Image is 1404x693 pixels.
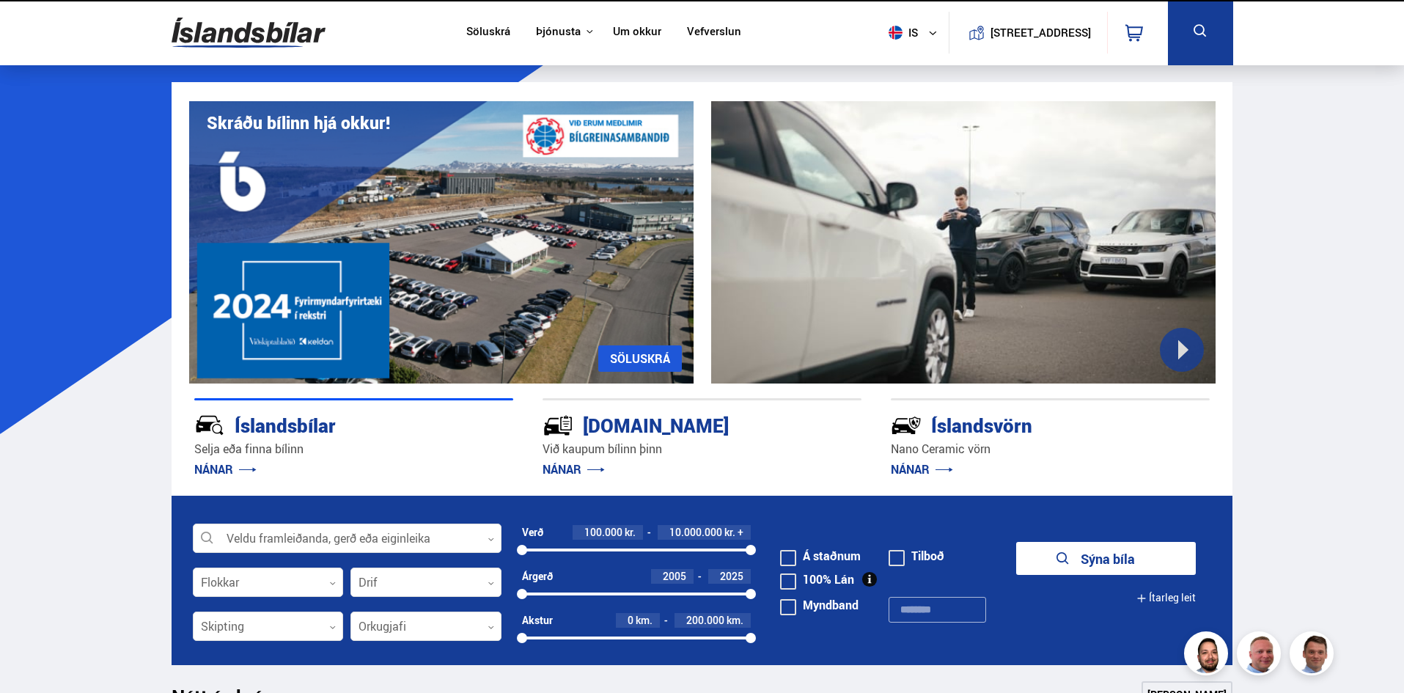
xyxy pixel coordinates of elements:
[194,461,257,477] a: NÁNAR
[891,411,1158,437] div: Íslandsvörn
[466,25,510,40] a: Söluskrá
[522,615,553,626] div: Akstur
[613,25,661,40] a: Um okkur
[584,525,622,539] span: 100.000
[543,411,809,437] div: [DOMAIN_NAME]
[724,527,735,538] span: kr.
[891,441,1210,458] p: Nano Ceramic vörn
[1239,634,1283,678] img: siFngHWaQ9KaOqBr.png
[780,599,859,611] label: Myndband
[727,615,743,626] span: km.
[720,569,743,583] span: 2025
[669,525,722,539] span: 10.000.000
[891,461,953,477] a: NÁNAR
[957,12,1099,54] a: [STREET_ADDRESS]
[625,527,636,538] span: kr.
[891,410,922,441] img: -Svtn6bYgwAsiwNX.svg
[1136,582,1196,615] button: Ítarleg leit
[780,573,854,585] label: 100% Lán
[172,9,326,56] img: G0Ugv5HjCgRt.svg
[889,26,903,40] img: svg+xml;base64,PHN2ZyB4bWxucz0iaHR0cDovL3d3dy53My5vcmcvMjAwMC9zdmciIHdpZHRoPSI1MTIiIGhlaWdodD0iNT...
[189,101,694,384] img: eKx6w-_Home_640_.png
[780,550,861,562] label: Á staðnum
[738,527,743,538] span: +
[1292,634,1336,678] img: FbJEzSuNWCJXmdc-.webp
[543,441,861,458] p: Við kaupum bílinn þinn
[194,411,461,437] div: Íslandsbílar
[628,613,633,627] span: 0
[686,613,724,627] span: 200.000
[543,461,605,477] a: NÁNAR
[543,410,573,441] img: tr5P-W3DuiFaO7aO.svg
[883,26,919,40] span: is
[996,26,1086,39] button: [STREET_ADDRESS]
[687,25,741,40] a: Vefverslun
[207,113,390,133] h1: Skráðu bílinn hjá okkur!
[536,25,581,39] button: Þjónusta
[1016,542,1196,575] button: Sýna bíla
[522,571,553,582] div: Árgerð
[663,569,686,583] span: 2005
[522,527,543,538] div: Verð
[598,345,682,372] a: SÖLUSKRÁ
[883,11,949,54] button: is
[194,410,225,441] img: JRvxyua_JYH6wB4c.svg
[1186,634,1230,678] img: nhp88E3Fdnt1Opn2.png
[636,615,653,626] span: km.
[194,441,513,458] p: Selja eða finna bílinn
[889,550,944,562] label: Tilboð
